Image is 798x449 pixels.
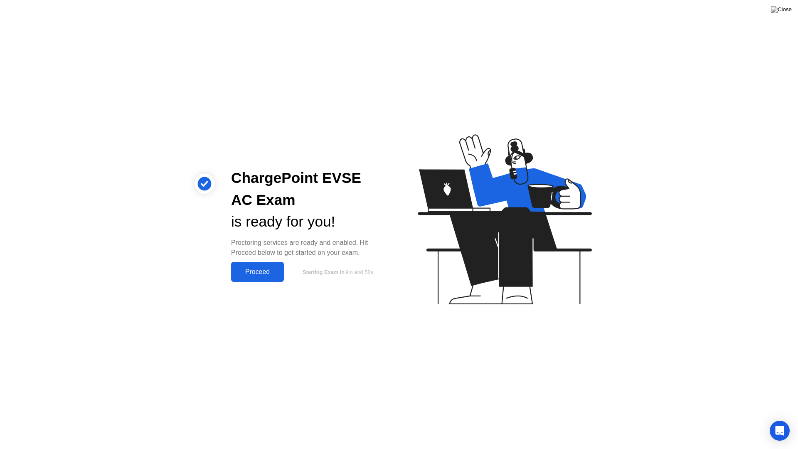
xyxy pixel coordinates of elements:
[771,6,792,13] img: Close
[288,264,386,280] button: Starting Exam in9m and 58s
[231,262,284,282] button: Proceed
[231,238,386,258] div: Proctoring services are ready and enabled. Hit Proceed below to get started on your exam.
[234,268,281,276] div: Proceed
[345,269,373,275] span: 9m and 58s
[231,167,386,211] div: ChargePoint EVSE AC Exam
[770,421,790,441] div: Open Intercom Messenger
[231,211,386,233] div: is ready for you!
